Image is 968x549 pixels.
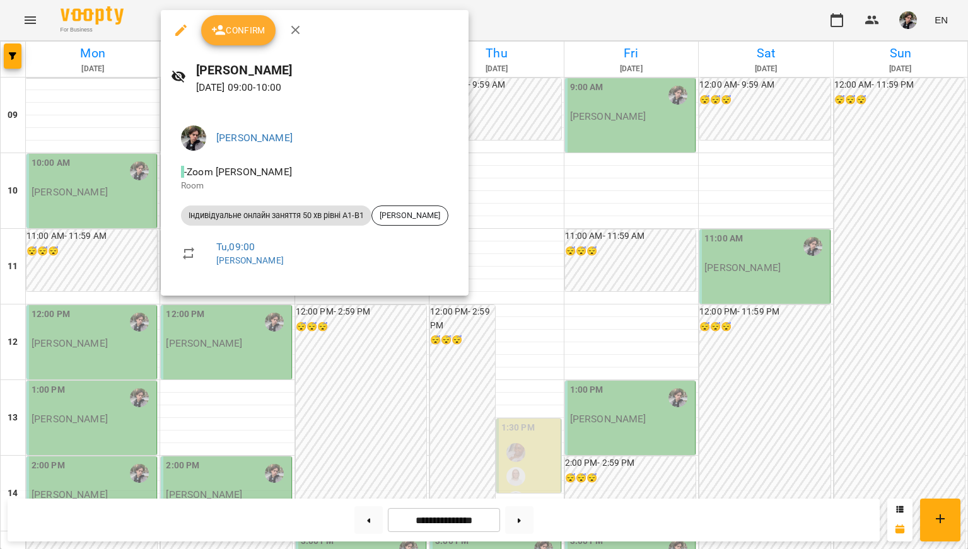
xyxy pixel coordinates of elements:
img: 3324ceff06b5eb3c0dd68960b867f42f.jpeg [181,125,206,151]
button: Confirm [201,15,276,45]
p: Room [181,180,448,192]
span: Індивідуальне онлайн заняття 50 хв рівні А1-В1 [181,210,371,221]
a: [PERSON_NAME] [216,255,284,265]
h6: [PERSON_NAME] [196,61,458,80]
a: Tu , 09:00 [216,241,255,253]
span: [PERSON_NAME] [372,210,448,221]
span: - Zoom [PERSON_NAME] [181,166,294,178]
a: [PERSON_NAME] [216,132,293,144]
p: [DATE] 09:00 - 10:00 [196,80,458,95]
div: [PERSON_NAME] [371,205,448,226]
span: Confirm [211,23,265,38]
